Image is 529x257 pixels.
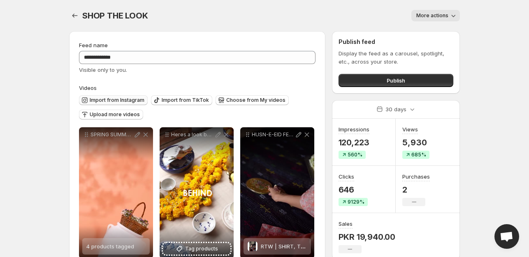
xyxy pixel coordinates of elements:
[339,172,354,181] h3: Clicks
[402,138,429,147] p: 5,930
[90,97,144,103] span: Import from Instagram
[90,131,133,138] p: SPRING SUMMER UNSTITCHED - VOL2 Spring-summer dressing just got a whole lot dreamier Introducing ...
[163,243,230,255] button: Tag products
[79,95,148,105] button: Import from Instagram
[151,95,212,105] button: Import from TikTok
[69,10,81,21] button: Settings
[339,74,453,87] button: Publish
[385,105,406,113] p: 30 days
[79,42,108,48] span: Feed name
[494,224,519,249] a: Open chat
[416,12,448,19] span: More actions
[339,220,353,228] h3: Sales
[79,67,127,73] span: Visible only to you.
[79,85,97,91] span: Videos
[82,11,148,21] span: SHOP THE LOOK
[348,199,364,205] span: 9129%
[339,138,370,147] p: 120,223
[171,131,214,138] p: Heres a look behind the lens where the vibe was laid-back the glam was on point and the team brou...
[402,172,430,181] h3: Purchases
[86,243,134,250] span: 4 products tagged
[387,76,405,85] span: Publish
[79,110,143,119] button: Upload more videos
[411,151,426,158] span: 685%
[252,131,295,138] p: HUSN-E-EID FESTIVE READY TO WEAR Among garden blooms and ludo boards our calm Eid mornings unfold...
[339,125,369,133] h3: Impressions
[411,10,460,21] button: More actions
[339,185,368,195] p: 646
[339,49,453,66] p: Display the feed as a carousel, spotlight, etc., across your store.
[162,97,209,103] span: Import from TikTok
[402,185,430,195] p: 2
[226,97,285,103] span: Choose from My videos
[185,245,218,253] span: Tag products
[261,243,353,250] span: RTW | SHIRT, TROUSER & DUPATTA
[216,95,289,105] button: Choose from My videos
[402,125,418,133] h3: Views
[339,38,453,46] h2: Publish feed
[348,151,362,158] span: 560%
[339,232,395,242] p: PKR 19,940.00
[90,111,140,118] span: Upload more videos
